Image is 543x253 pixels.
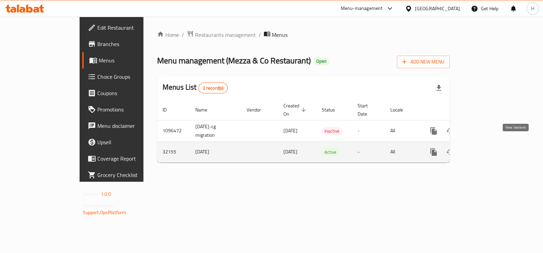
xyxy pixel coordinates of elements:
span: ID [163,106,176,114]
span: Menus [99,56,165,64]
div: Open [314,57,329,65]
div: Export file [431,80,447,96]
span: Restaurants management [195,31,256,39]
span: Inactive [322,127,342,135]
table: enhanced table [157,100,497,163]
button: Change Status [442,123,458,139]
button: more [426,144,442,160]
td: 32155 [157,142,190,162]
span: Vendor [247,106,270,114]
td: [DATE]-cg migration [190,120,241,142]
span: Add New Menu [402,58,444,66]
td: 1096472 [157,120,190,142]
a: Restaurants management [187,30,256,39]
li: / [182,31,184,39]
span: Active [322,148,339,156]
a: Support.OpsPlatform [83,208,126,217]
a: Branches [82,36,170,52]
span: Grocery Checklist [97,171,165,179]
th: Actions [420,100,497,120]
nav: breadcrumb [157,30,450,39]
a: Coverage Report [82,150,170,167]
a: Choice Groups [82,69,170,85]
button: Change Status [442,144,458,160]
a: Edit Restaurant [82,19,170,36]
span: Open [314,58,329,64]
span: H [531,5,534,12]
span: [DATE] [283,147,297,156]
li: / [259,31,261,39]
h2: Menus List [163,82,228,93]
span: Choice Groups [97,73,165,81]
span: 2 record(s) [199,85,228,91]
span: Status [322,106,344,114]
span: Menu disclaimer [97,122,165,130]
span: Created On [283,102,308,118]
td: [DATE] [190,142,241,162]
a: Upsell [82,134,170,150]
span: Menu management ( Mezza & Co Restaurant ) [157,53,311,68]
a: Coupons [82,85,170,101]
span: Coverage Report [97,154,165,163]
td: All [385,120,420,142]
span: [DATE] [283,126,297,135]
span: Menus [272,31,288,39]
span: Branches [97,40,165,48]
a: Menus [82,52,170,69]
span: Version: [83,190,100,198]
div: [GEOGRAPHIC_DATA] [415,5,460,12]
a: Promotions [82,101,170,118]
span: Name [195,106,216,114]
td: - [352,120,385,142]
button: Add New Menu [397,56,450,68]
span: Coupons [97,89,165,97]
a: Menu disclaimer [82,118,170,134]
span: Edit Restaurant [97,24,165,32]
td: All [385,142,420,162]
span: Promotions [97,105,165,114]
div: Total records count [198,83,228,93]
span: Get support on: [83,201,114,210]
a: Grocery Checklist [82,167,170,183]
span: Locale [390,106,412,114]
div: Menu-management [341,4,383,13]
button: more [426,123,442,139]
span: Upsell [97,138,165,146]
span: Start Date [358,102,377,118]
td: - [352,142,385,162]
span: 1.0.0 [101,190,111,198]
